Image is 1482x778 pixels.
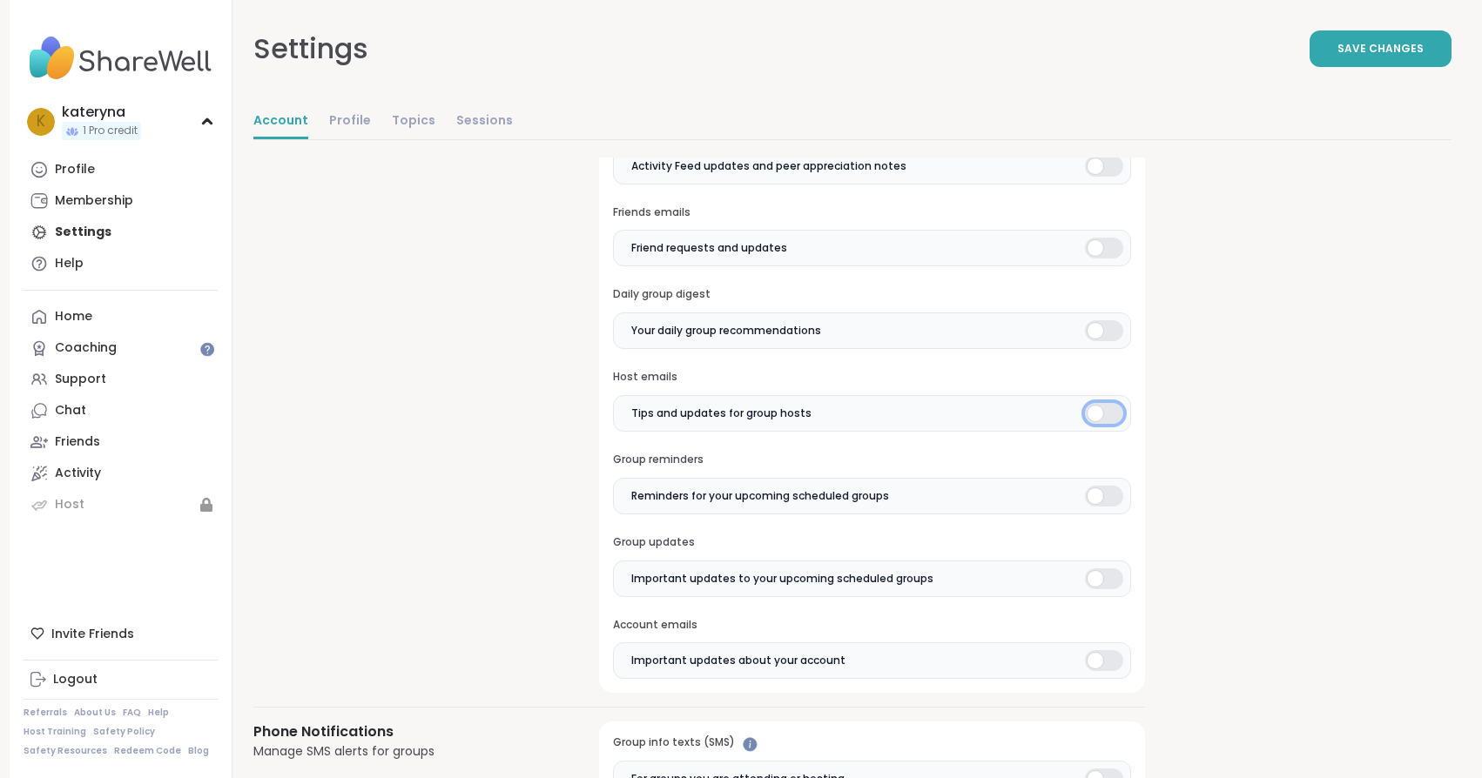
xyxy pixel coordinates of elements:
[123,707,141,719] a: FAQ
[392,104,435,139] a: Topics
[631,158,906,174] span: Activity Feed updates and peer appreciation notes
[37,111,45,133] span: k
[55,402,86,419] div: Chat
[631,240,787,256] span: Friend requests and updates
[24,395,218,426] a: Chat
[24,707,67,719] a: Referrals
[55,161,95,178] div: Profile
[24,28,218,89] img: ShareWell Nav Logo
[24,426,218,458] a: Friends
[24,154,218,185] a: Profile
[55,339,117,357] div: Coaching
[24,664,218,695] a: Logout
[24,726,86,738] a: Host Training
[613,205,1131,220] h3: Friends emails
[613,535,1131,550] h3: Group updates
[253,742,557,761] div: Manage SMS alerts for groups
[631,653,845,668] span: Important updates about your account
[24,489,218,520] a: Host
[1337,41,1424,57] span: Save Changes
[55,308,92,325] div: Home
[631,571,933,587] span: Important updates to your upcoming scheduled groups
[62,103,141,122] div: kateryna
[456,104,513,139] a: Sessions
[24,364,218,395] a: Support
[613,735,1131,750] h3: Group info texts (SMS)
[631,406,812,421] span: Tips and updates for group hosts
[613,287,1131,302] h3: Daily group digest
[631,488,889,504] span: Reminders for your upcoming scheduled groups
[83,124,138,138] span: 1 Pro credit
[24,458,218,489] a: Activity
[188,745,209,757] a: Blog
[74,707,116,719] a: About Us
[55,433,100,451] div: Friends
[253,721,557,742] h3: Phone Notifications
[93,726,155,738] a: Safety Policy
[53,671,98,688] div: Logout
[55,255,84,272] div: Help
[55,192,133,210] div: Membership
[329,104,371,139] a: Profile
[253,104,308,139] a: Account
[114,745,181,757] a: Redeem Code
[55,465,101,482] div: Activity
[24,301,218,332] a: Home
[55,371,106,388] div: Support
[613,370,1131,385] h3: Host emails
[613,618,1131,633] h3: Account emails
[631,323,821,339] span: Your daily group recommendations
[148,707,169,719] a: Help
[24,185,218,217] a: Membership
[743,737,758,752] iframe: Spotlight
[24,248,218,279] a: Help
[253,28,368,70] div: Settings
[24,745,107,757] a: Safety Resources
[200,342,214,356] iframe: Spotlight
[24,332,218,364] a: Coaching
[55,496,84,513] div: Host
[1310,30,1452,67] button: Save Changes
[613,453,1131,467] h3: Group reminders
[24,618,218,649] div: Invite Friends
